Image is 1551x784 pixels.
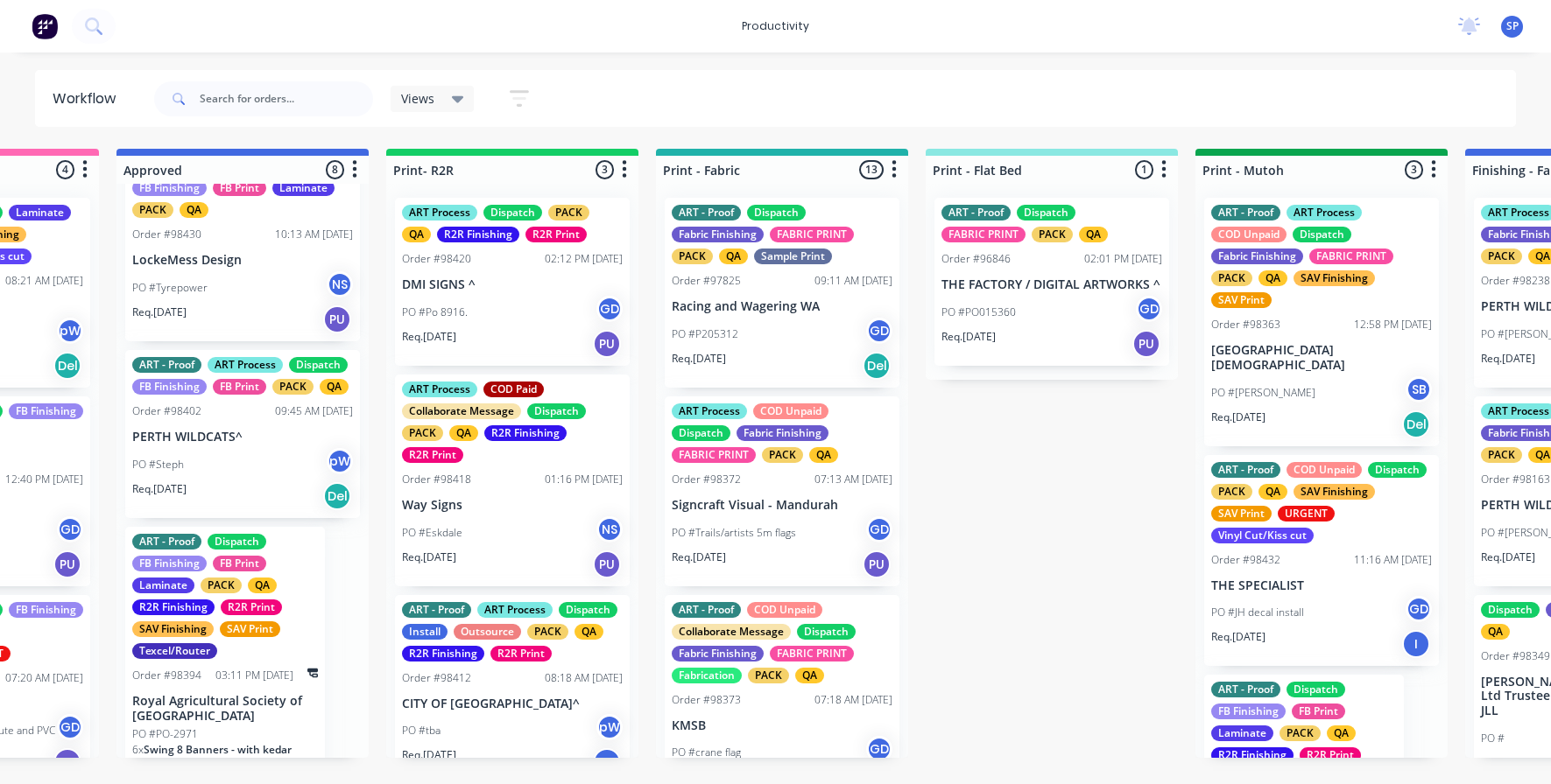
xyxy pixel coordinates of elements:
[132,227,201,242] div: Order #98430
[672,299,892,314] p: Racing and Wagering WA
[1211,205,1280,220] div: ART - Proof
[132,599,215,615] div: R2R Finishing
[814,692,892,708] div: 07:18 AM [DATE]
[402,549,456,565] p: Req. [DATE]
[132,694,318,724] p: Royal Agricultural Society of [GEOGRAPHIC_DATA]
[1368,462,1427,478] div: Dispatch
[863,352,891,380] div: Del
[1293,227,1351,242] div: Dispatch
[132,577,194,593] div: Laminate
[1211,270,1252,286] div: PACK
[814,273,892,289] div: 09:11 AM [DATE]
[1294,270,1375,286] div: SAV Finishing
[125,129,360,341] div: FB FinishingFB PrintLaminatePACKQAOrder #9843010:13 AM [DATE]LockeMess DesignPO #TyrepowerNSReq.[...
[1032,227,1073,242] div: PACK
[132,379,207,395] div: FB Finishing
[593,330,621,358] div: PU
[180,202,208,218] div: QA
[402,329,456,345] p: Req. [DATE]
[797,624,856,640] div: Dispatch
[402,304,468,320] p: PO #Po 8916.
[132,742,144,757] span: 6 x
[53,352,81,380] div: Del
[402,447,463,463] div: R2R Print
[132,457,184,472] p: PO #Steph
[1481,273,1550,289] div: Order #98238
[1204,198,1439,446] div: ART - ProofART ProcessCOD UnpaidDispatchFabric FinishingFABRIC PRINTPACKQASAV FinishingSAV PrintO...
[672,326,738,342] p: PO #P205312
[1287,462,1362,478] div: COD Unpaid
[1211,629,1265,645] p: Req. [DATE]
[814,472,892,487] div: 07:13 AM [DATE]
[132,403,201,419] div: Order #98402
[320,379,349,395] div: QA
[545,251,623,267] div: 02:12 PM [DATE]
[1079,227,1108,242] div: QA
[483,381,544,397] div: COD Paid
[866,516,892,542] div: GD
[748,668,789,683] div: PACK
[866,736,892,762] div: GD
[275,403,353,419] div: 09:45 AM [DATE]
[545,472,623,487] div: 01:16 PM [DATE]
[402,425,443,441] div: PACK
[402,277,623,292] p: DMI SIGNS ^
[402,227,431,242] div: QA
[1211,703,1286,719] div: FB Finishing
[402,624,448,640] div: Install
[208,357,283,373] div: ART Process
[1354,317,1432,332] div: 12:58 PM [DATE]
[9,602,83,618] div: FB Finishing
[1211,605,1304,620] p: PO #JH decal install
[57,516,83,542] div: GD
[402,403,521,419] div: Collaborate Message
[1402,410,1430,438] div: Del
[941,251,1011,267] div: Order #96846
[1211,578,1432,593] p: THE SPECIALIST
[866,318,892,344] div: GD
[437,227,519,242] div: R2R Finishing
[1211,343,1432,373] p: [GEOGRAPHIC_DATA][DEMOGRAPHIC_DATA]
[747,205,806,220] div: Dispatch
[1211,227,1287,242] div: COD Unpaid
[402,472,471,487] div: Order #98418
[754,248,832,264] div: Sample Print
[596,516,623,542] div: NS
[208,534,266,549] div: Dispatch
[672,273,741,289] div: Order #97825
[1481,731,1505,746] p: PO #
[1136,296,1162,322] div: GD
[770,646,854,661] div: FABRIC PRINT
[719,248,748,264] div: QA
[672,425,730,441] div: Dispatch
[201,577,242,593] div: PACK
[1300,747,1361,763] div: R2R Print
[220,621,280,637] div: SAV Print
[1280,725,1321,741] div: PACK
[525,227,587,242] div: R2R Print
[672,549,726,565] p: Req. [DATE]
[402,205,477,220] div: ART Process
[1506,18,1519,34] span: SP
[132,180,207,196] div: FB Finishing
[1406,376,1432,402] div: SB
[672,718,892,733] p: KMSB
[9,403,83,419] div: FB Finishing
[213,180,266,196] div: FB Print
[1309,248,1393,264] div: FABRIC PRINT
[1211,725,1273,741] div: Laminate
[1481,602,1540,618] div: Dispatch
[1294,484,1375,500] div: SAV Finishing
[221,599,282,615] div: R2R Print
[454,624,521,640] div: Outsource
[32,13,58,39] img: Factory
[863,550,891,578] div: PU
[672,447,756,463] div: FABRIC PRINT
[1292,703,1345,719] div: FB Print
[395,198,630,366] div: ART ProcessDispatchPACKQAR2R FinishingR2R PrintOrder #9842002:12 PM [DATE]DMI SIGNS ^PO #Po 8916....
[1211,528,1314,543] div: Vinyl Cut/Kiss cut
[1481,447,1522,463] div: PACK
[1084,251,1162,267] div: 02:01 PM [DATE]
[402,696,623,711] p: CITY OF [GEOGRAPHIC_DATA]^
[672,668,742,683] div: Fabrication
